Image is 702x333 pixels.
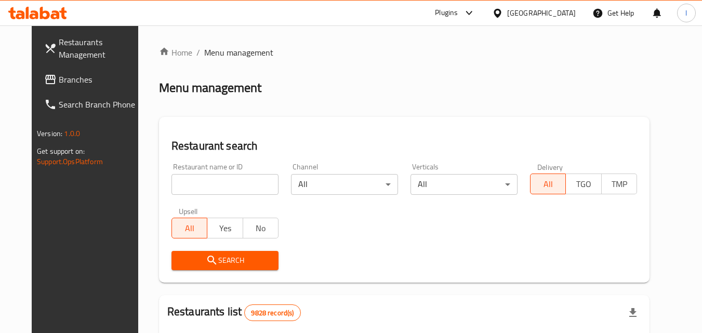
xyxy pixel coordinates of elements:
h2: Restaurant search [171,138,637,154]
span: 1.0.0 [64,127,80,140]
a: Home [159,46,192,59]
button: All [530,174,566,194]
div: Export file [620,300,645,325]
a: Restaurants Management [36,30,149,67]
span: TGO [570,177,597,192]
input: Search for restaurant name or ID.. [171,174,279,195]
span: Branches [59,73,141,86]
div: Plugins [435,7,458,19]
span: l [685,7,687,19]
button: Yes [207,218,243,238]
label: Upsell [179,207,198,215]
span: Yes [211,221,239,236]
span: Get support on: [37,144,85,158]
span: Search [180,254,270,267]
span: All [176,221,203,236]
h2: Menu management [159,79,261,96]
button: All [171,218,207,238]
span: TMP [606,177,633,192]
a: Search Branch Phone [36,92,149,117]
li: / [196,46,200,59]
span: No [247,221,274,236]
button: TMP [601,174,637,194]
h2: Restaurants list [167,304,301,321]
a: Support.OpsPlatform [37,155,103,168]
span: Version: [37,127,62,140]
button: TGO [565,174,601,194]
span: 9828 record(s) [245,308,300,318]
div: Total records count [244,304,300,321]
nav: breadcrumb [159,46,650,59]
label: Delivery [537,163,563,170]
button: No [243,218,279,238]
span: Search Branch Phone [59,98,141,111]
div: [GEOGRAPHIC_DATA] [507,7,576,19]
div: All [410,174,518,195]
span: Restaurants Management [59,36,141,61]
div: All [291,174,398,195]
a: Branches [36,67,149,92]
span: Menu management [204,46,273,59]
span: All [535,177,562,192]
button: Search [171,251,279,270]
